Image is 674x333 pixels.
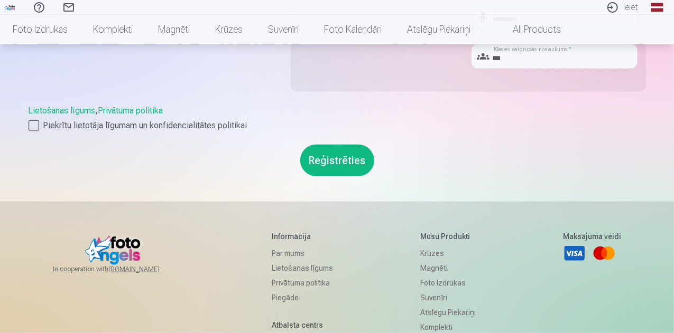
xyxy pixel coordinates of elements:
[593,242,616,265] a: Mastercard
[272,320,334,330] h5: Atbalsta centrs
[420,290,476,305] a: Suvenīri
[108,265,185,273] a: [DOMAIN_NAME]
[420,246,476,261] a: Krūzes
[420,305,476,320] a: Atslēgu piekariņi
[563,231,621,242] h5: Maksājuma veidi
[29,119,646,132] label: Piekrītu lietotāja līgumam un konfidencialitātes politikai
[420,231,476,242] h5: Mūsu produkti
[420,261,476,275] a: Magnēti
[272,290,334,305] a: Piegāde
[98,106,163,116] a: Privātuma politika
[4,4,16,11] img: /fa1
[394,15,483,44] a: Atslēgu piekariņi
[29,106,96,116] a: Lietošanas līgums
[202,15,255,44] a: Krūzes
[563,242,586,265] a: Visa
[145,15,202,44] a: Magnēti
[272,275,334,290] a: Privātuma politika
[29,104,646,132] div: ,
[255,15,311,44] a: Suvenīri
[53,265,185,273] span: In cooperation with
[272,231,334,242] h5: Informācija
[300,145,374,176] button: Reģistrēties
[483,15,574,44] a: All products
[272,261,334,275] a: Lietošanas līgums
[420,275,476,290] a: Foto izdrukas
[80,15,145,44] a: Komplekti
[311,15,394,44] a: Foto kalendāri
[272,246,334,261] a: Par mums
